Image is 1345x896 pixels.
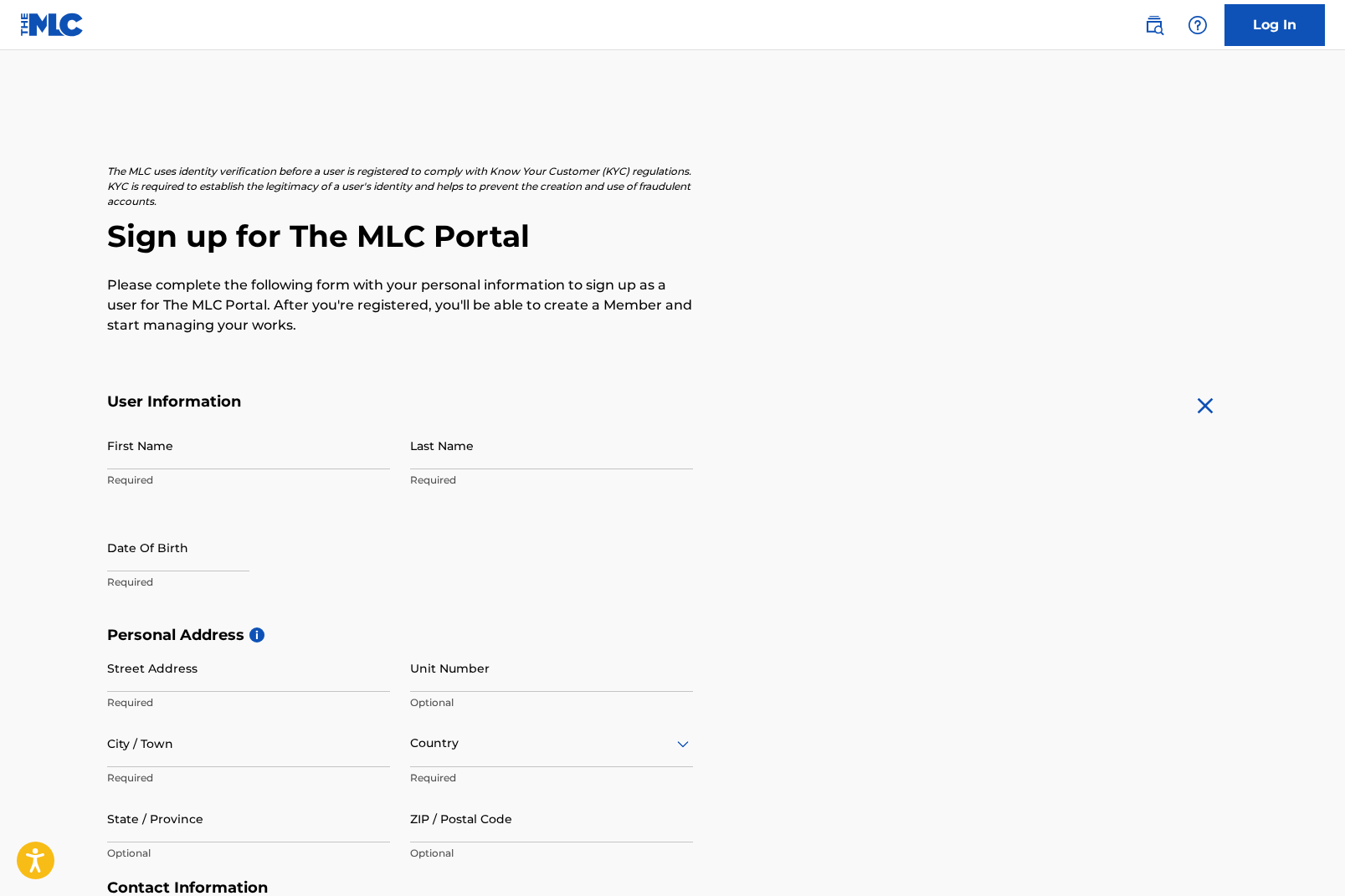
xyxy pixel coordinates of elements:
[107,695,390,710] p: Required
[107,846,390,861] p: Optional
[20,13,85,37] img: MLC Logo
[107,392,693,412] h5: User Information
[410,846,693,861] p: Optional
[107,575,390,590] p: Required
[107,771,390,786] p: Required
[107,218,1239,255] h2: Sign up for The MLC Portal
[1224,4,1325,46] a: Log In
[1192,392,1219,419] img: close
[1144,15,1164,35] img: search
[410,473,693,488] p: Required
[107,473,390,488] p: Required
[107,275,693,335] p: Please complete the following form with your personal information to sign up as a user for The ML...
[1181,8,1214,42] div: Help
[249,627,264,643] span: i
[410,695,693,710] p: Optional
[1137,8,1171,42] a: Public Search
[1188,15,1208,35] img: help
[410,771,693,786] p: Required
[107,626,1239,645] h5: Personal Address
[107,164,693,209] p: The MLC uses identity verification before a user is registered to comply with Know Your Customer ...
